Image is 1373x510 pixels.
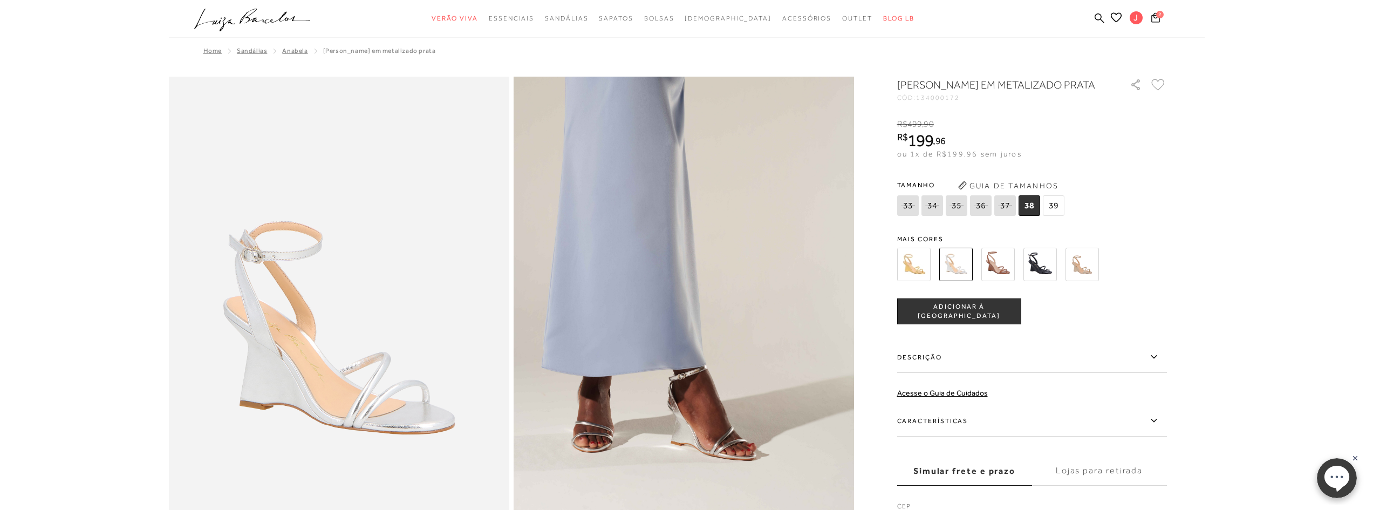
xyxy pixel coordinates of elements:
[897,236,1167,242] span: Mais cores
[782,9,831,29] a: categoryNavScreenReaderText
[897,298,1021,324] button: ADICIONAR À [GEOGRAPHIC_DATA]
[1130,11,1143,24] span: J
[644,9,674,29] a: categoryNavScreenReaderText
[939,248,973,281] img: SANDÁLIA ANABELA EM METALIZADO PRATA
[897,77,1099,92] h1: [PERSON_NAME] EM METALIZADO PRATA
[954,177,1062,194] button: Guia de Tamanhos
[897,342,1167,373] label: Descrição
[994,195,1016,216] span: 37
[1032,457,1167,486] label: Lojas para retirada
[545,9,588,29] a: categoryNavScreenReaderText
[432,15,478,22] span: Verão Viva
[237,47,267,55] a: SANDÁLIAS
[842,15,872,22] span: Outlet
[1156,11,1164,18] span: 2
[883,9,914,29] a: BLOG LB
[489,15,534,22] span: Essenciais
[897,248,931,281] img: SANDÁLIA ANABELA EM METALIZADO OURO
[935,135,946,146] span: 96
[897,149,1022,158] span: ou 1x de R$199,96 sem juros
[897,177,1067,193] span: Tamanho
[907,119,922,129] span: 499
[323,47,436,55] span: [PERSON_NAME] EM METALIZADO PRATA
[924,119,933,129] span: 90
[1148,12,1163,26] button: 2
[897,405,1167,437] label: Características
[1065,248,1099,281] img: SANDÁLIA DE TIRAS FINAS ASSIMÉTRICAS METALIZADA OURO E SALTO ALTO ANABELA
[1019,195,1040,216] span: 38
[897,457,1032,486] label: Simular frete e prazo
[1125,11,1148,28] button: J
[1023,248,1057,281] img: SANDÁLIA DE TIRAS FINAS ASSIMÉTRICAS EM COURO VERNIZ PRETO E SALTO ALTO ANABELA
[203,47,222,55] a: Home
[897,389,988,397] a: Acesse o Guia de Cuidados
[685,9,771,29] a: noSubCategoriesText
[970,195,992,216] span: 36
[916,94,959,101] span: 134000172
[599,15,633,22] span: Sapatos
[897,94,1113,101] div: CÓD:
[1043,195,1064,216] span: 39
[489,9,534,29] a: categoryNavScreenReaderText
[933,136,945,146] i: ,
[897,132,908,142] i: R$
[897,195,919,216] span: 33
[883,15,914,22] span: BLOG LB
[898,302,1021,321] span: ADICIONAR À [GEOGRAPHIC_DATA]
[922,119,934,129] i: ,
[946,195,967,216] span: 35
[842,9,872,29] a: categoryNavScreenReaderText
[897,119,907,129] i: R$
[282,47,308,55] a: Anabela
[644,15,674,22] span: Bolsas
[907,131,933,150] span: 199
[432,9,478,29] a: categoryNavScreenReaderText
[599,9,633,29] a: categoryNavScreenReaderText
[545,15,588,22] span: Sandálias
[685,15,771,22] span: [DEMOGRAPHIC_DATA]
[921,195,943,216] span: 34
[782,15,831,22] span: Acessórios
[981,248,1015,281] img: SANDÁLIA DE TIRAS FINAS ASSIMÉTRICAS EM COURO VERNIZ CARAMELO E SALTO ALTO ANABELA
